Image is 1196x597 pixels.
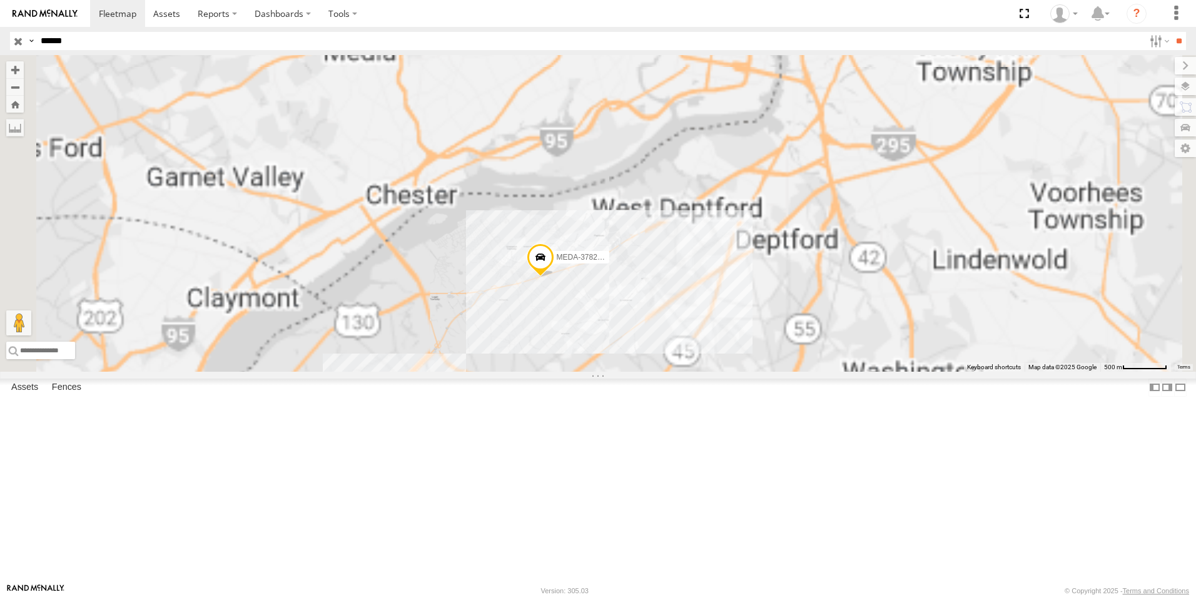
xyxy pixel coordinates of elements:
[1123,587,1189,594] a: Terms and Conditions
[1145,32,1172,50] label: Search Filter Options
[6,119,24,136] label: Measure
[1175,140,1196,157] label: Map Settings
[7,584,64,597] a: Visit our Website
[1104,364,1122,370] span: 500 m
[1127,4,1147,24] i: ?
[557,253,629,262] span: MEDA-378274-Swing
[6,96,24,113] button: Zoom Home
[541,587,589,594] div: Version: 305.03
[6,78,24,96] button: Zoom out
[1046,4,1082,23] div: John Mertens
[1028,364,1097,370] span: Map data ©2025 Google
[26,32,36,50] label: Search Query
[1148,379,1161,397] label: Dock Summary Table to the Left
[967,363,1021,372] button: Keyboard shortcuts
[1161,379,1173,397] label: Dock Summary Table to the Right
[46,379,88,396] label: Fences
[6,61,24,78] button: Zoom in
[13,9,78,18] img: rand-logo.svg
[1174,379,1187,397] label: Hide Summary Table
[1177,365,1190,370] a: Terms
[6,310,31,335] button: Drag Pegman onto the map to open Street View
[1100,363,1171,372] button: Map Scale: 500 m per 68 pixels
[1065,587,1189,594] div: © Copyright 2025 -
[5,379,44,396] label: Assets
